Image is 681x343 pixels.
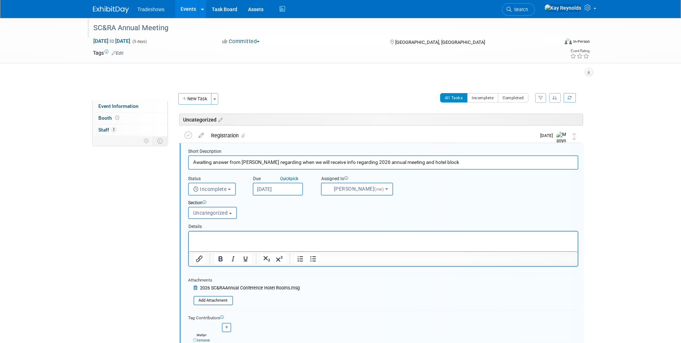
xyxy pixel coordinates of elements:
span: [DATE] [540,133,556,138]
a: Staff3 [93,124,167,136]
a: remove [193,338,210,343]
span: Search [512,7,528,12]
span: Tradeshows [137,6,165,12]
button: Committed [220,38,262,45]
span: [DATE] [DATE] [93,38,131,44]
td: Toggle Event Tabs [153,136,167,146]
a: Search [502,3,535,16]
a: Edit sections [216,116,223,123]
button: All Tasks [440,93,468,102]
a: Edit [112,51,123,56]
iframe: Rich Text Area [189,232,578,251]
span: 2026 SC&RAAnnual Conference Hotel Rooms.msg [200,285,300,291]
div: SC&RA Annual Meeting [91,22,548,35]
button: Bold [214,254,227,264]
button: Underline [239,254,252,264]
a: Quickpick [279,176,300,182]
div: Due [253,176,310,183]
input: Due Date [253,183,303,196]
span: Incomplete [193,186,227,192]
div: Tag Contributors [188,314,578,321]
div: Status [188,176,242,183]
button: Italic [227,254,239,264]
div: Uncategorized [179,114,583,125]
i: Move task [573,133,576,140]
span: 3 [111,127,116,132]
button: Incomplete [188,183,236,196]
span: [PERSON_NAME] [326,186,385,192]
span: (me) [374,187,384,192]
div: Attachments [188,277,300,283]
img: Matlyn Lowrey [197,323,206,332]
button: Bullet list [307,254,319,264]
button: Subscript [261,254,273,264]
button: Insert/edit link [193,254,205,264]
div: Assigned to [321,176,410,183]
div: In-Person [573,39,590,44]
td: Personalize Event Tab Strip [140,136,153,146]
button: Uncategorized [188,207,237,219]
img: Matlyn Lowrey [556,132,567,157]
span: Event Information [98,103,139,109]
button: Superscript [273,254,285,264]
div: Short Description [188,148,578,155]
span: [GEOGRAPHIC_DATA], [GEOGRAPHIC_DATA] [395,40,485,45]
div: Event Rating [570,49,589,53]
a: Event Information [93,101,167,112]
span: Booth not reserved yet [114,115,121,120]
img: ExhibitDay [93,6,129,13]
td: Tags [93,49,123,56]
span: Booth [98,115,121,121]
span: Staff [98,127,116,133]
i: Quick [280,176,290,181]
input: Name of task or a short description [188,155,578,169]
span: Uncategorized [193,210,228,216]
div: Registration [207,129,536,142]
a: edit [195,132,207,139]
span: to [108,38,115,44]
div: Details [188,220,578,230]
button: Completed [498,93,528,102]
button: [PERSON_NAME](me) [321,183,393,196]
div: Matlyn [190,332,213,343]
button: Incomplete [467,93,498,102]
button: Numbered list [294,254,307,264]
img: Kay Reynolds [544,4,582,12]
img: Format-Inperson.png [565,38,572,44]
div: Event Format [516,37,590,48]
a: Refresh [564,93,576,102]
button: New Task [178,93,211,105]
span: (5 days) [132,39,147,44]
div: Section [188,200,545,207]
a: Booth [93,113,167,124]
